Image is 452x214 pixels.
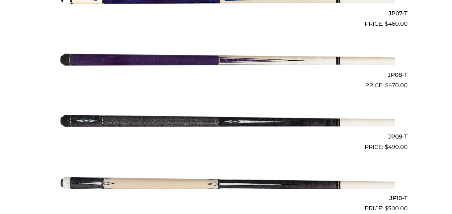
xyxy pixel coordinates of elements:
bdi: 490.00 [385,144,408,150]
a: JP08-T $470.00 [45,31,408,90]
bdi: 460.00 [385,20,408,27]
h2: JP10-T [45,192,408,204]
span: $ [385,20,388,27]
h2: JP09-T [45,130,408,143]
h2: JP08-T [45,69,408,81]
img: JP08-T [57,31,395,87]
h2: JP07-T [45,7,408,20]
span: $ [385,82,388,88]
img: JP09-T [57,92,395,149]
a: JP10-T $500.00 [45,154,408,213]
img: JP10-T [57,154,395,210]
a: JP09-T $490.00 [45,92,408,151]
bdi: 500.00 [385,205,408,212]
bdi: 470.00 [385,82,408,88]
span: $ [385,144,388,150]
span: $ [385,205,388,212]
